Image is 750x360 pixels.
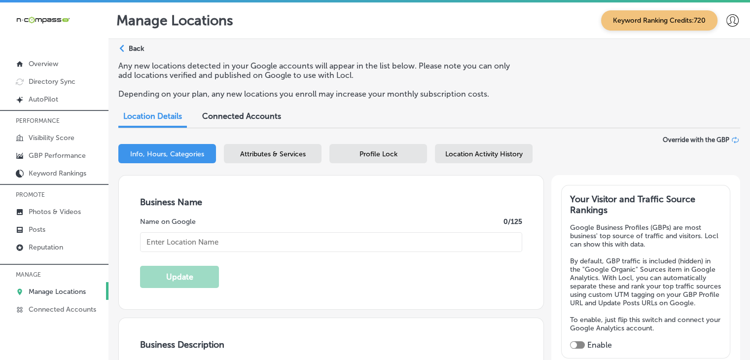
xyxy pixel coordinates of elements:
[140,232,522,252] input: Enter Location Name
[29,77,75,86] p: Directory Sync
[140,197,522,208] h3: Business Name
[140,339,522,350] h3: Business Description
[29,169,86,178] p: Keyword Rankings
[29,243,63,252] p: Reputation
[109,58,166,65] div: Keywords by Traffic
[570,257,721,307] p: By default, GBP traffic is included (hidden) in the "Google Organic" Sources item in Google Analy...
[16,26,24,34] img: website_grey.svg
[570,316,721,332] p: To enable, just flip this switch and connect your Google Analytics account.
[29,305,96,314] p: Connected Accounts
[359,150,397,158] span: Profile Lock
[16,16,24,24] img: logo_orange.svg
[240,150,306,158] span: Attributes & Services
[570,223,721,249] p: Google Business Profiles (GBPs) are most business' top source of traffic and visitors. Locl can s...
[570,194,721,216] h3: Your Visitor and Traffic Source Rankings
[123,111,182,121] span: Location Details
[29,60,58,68] p: Overview
[140,266,219,288] button: Update
[118,61,523,80] p: Any new locations detected in your Google accounts will appear in the list below. Please note you...
[29,288,86,296] p: Manage Locations
[29,151,86,160] p: GBP Performance
[29,134,74,142] p: Visibility Score
[663,136,729,144] span: Override with the GBP
[29,95,58,104] p: AutoPilot
[26,26,108,34] div: Domain: [DOMAIN_NAME]
[587,340,612,350] label: Enable
[118,89,523,99] p: Depending on your plan, any new locations you enroll may increase your monthly subscription costs.
[28,16,48,24] div: v 4.0.25
[27,57,35,65] img: tab_domain_overview_orange.svg
[601,10,717,31] span: Keyword Ranking Credits: 720
[29,225,45,234] p: Posts
[29,208,81,216] p: Photos & Videos
[37,58,88,65] div: Domain Overview
[98,57,106,65] img: tab_keywords_by_traffic_grey.svg
[129,44,144,53] p: Back
[116,12,233,29] p: Manage Locations
[503,217,522,226] label: 0 /125
[140,217,196,226] label: Name on Google
[16,15,70,25] img: 660ab0bf-5cc7-4cb8-ba1c-48b5ae0f18e60NCTV_CLogo_TV_Black_-500x88.png
[130,150,204,158] span: Info, Hours, Categories
[202,111,281,121] span: Connected Accounts
[445,150,523,158] span: Location Activity History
